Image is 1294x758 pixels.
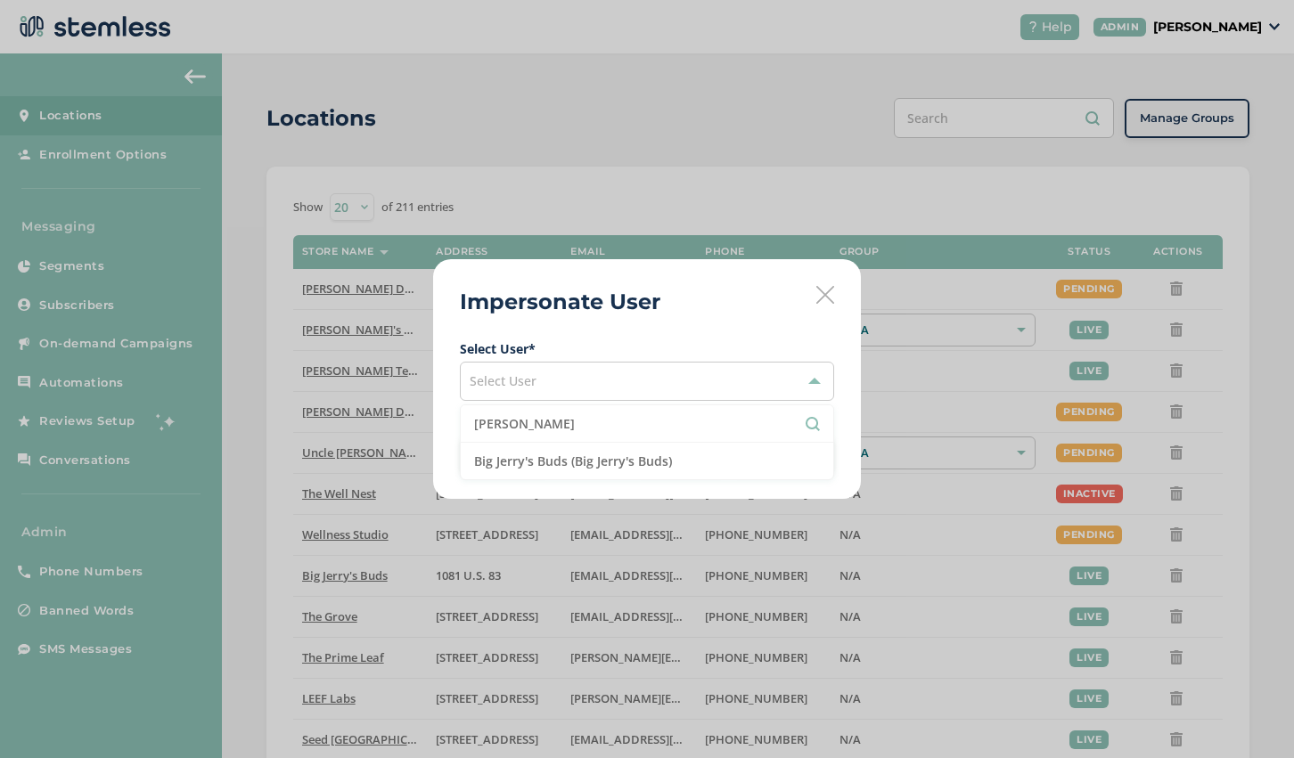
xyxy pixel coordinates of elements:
[460,339,834,358] label: Select User
[461,443,833,479] li: Big Jerry's Buds (Big Jerry's Buds)
[474,414,820,433] input: Search
[470,372,536,389] span: Select User
[1205,672,1294,758] iframe: Chat Widget
[460,286,660,318] h2: Impersonate User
